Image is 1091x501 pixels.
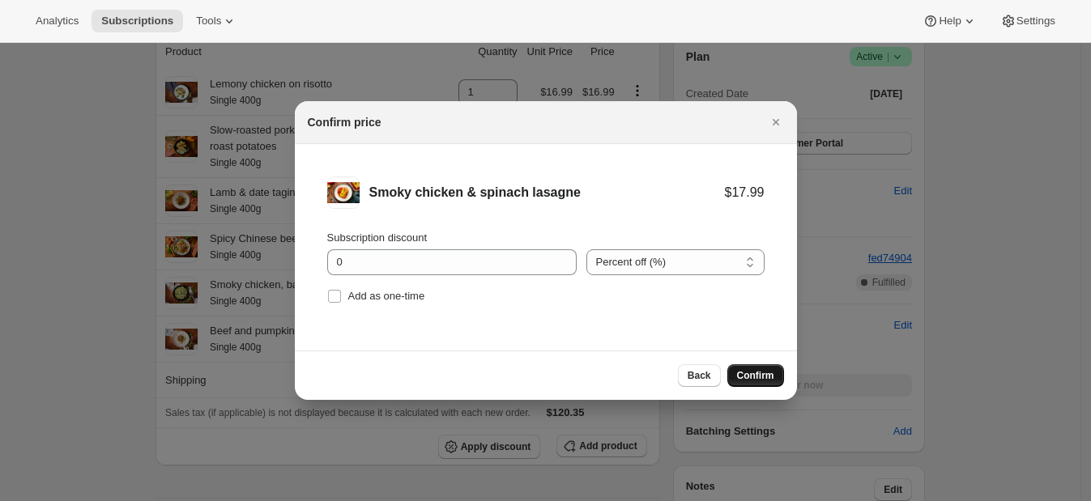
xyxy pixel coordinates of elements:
button: Analytics [26,10,88,32]
button: Confirm [727,364,784,387]
div: Smoky chicken & spinach lasagne [369,185,725,201]
button: Settings [991,10,1065,32]
button: Tools [186,10,247,32]
span: Analytics [36,15,79,28]
button: Back [678,364,721,387]
span: Subscriptions [101,15,173,28]
button: Help [913,10,987,32]
span: Back [688,369,711,382]
div: $17.99 [725,185,765,201]
span: Help [939,15,961,28]
span: Settings [1016,15,1055,28]
button: Close [765,111,787,134]
button: Subscriptions [92,10,183,32]
span: Subscription discount [327,231,428,244]
span: Add as one-time [348,290,425,302]
span: Confirm [737,369,774,382]
h2: Confirm price [308,114,381,130]
span: Tools [196,15,221,28]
